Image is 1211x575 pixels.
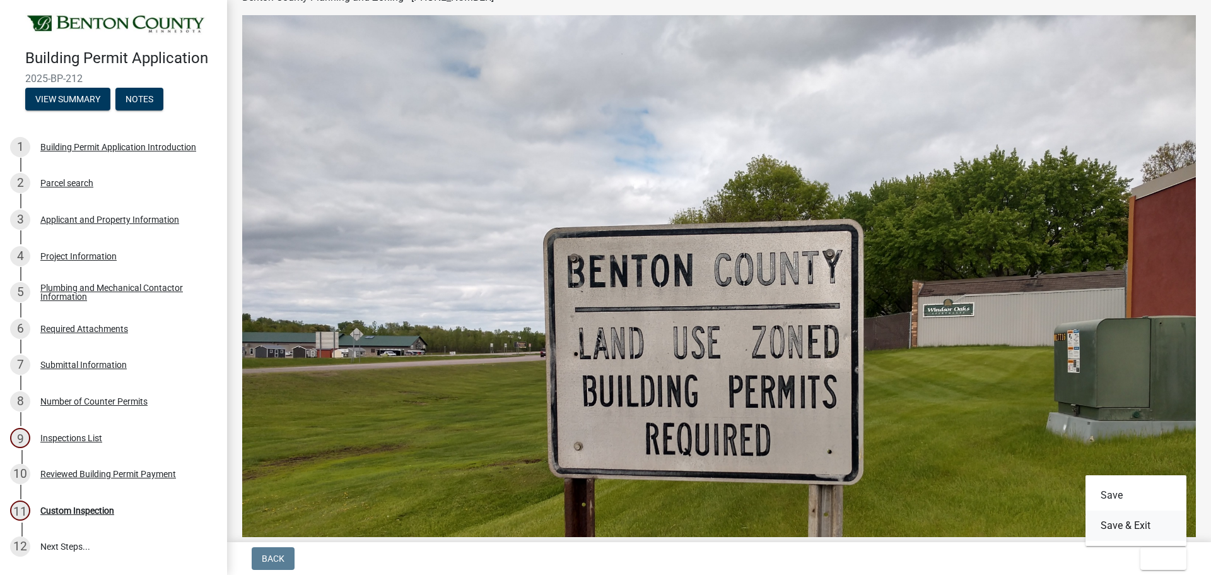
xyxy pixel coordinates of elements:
wm-modal-confirm: Summary [25,95,110,105]
div: Exit [1085,475,1186,546]
div: Required Attachments [40,324,128,333]
h4: Building Permit Application [25,49,217,68]
div: 6 [10,319,30,339]
div: Plumbing and Mechanical Contactor Information [40,283,207,301]
button: View Summary [25,88,110,110]
div: 4 [10,246,30,266]
div: 5 [10,282,30,302]
div: Building Permit Application Introduction [40,143,196,151]
div: 7 [10,355,30,375]
div: 2 [10,173,30,193]
div: 10 [10,464,30,484]
div: Number of Counter Permits [40,397,148,406]
button: Exit [1140,547,1186,570]
wm-modal-confirm: Notes [115,95,163,105]
span: 2025-BP-212 [25,73,202,85]
div: Project Information [40,252,117,261]
div: 3 [10,210,30,230]
div: Inspections List [40,434,102,442]
div: Applicant and Property Information [40,215,179,224]
button: Notes [115,88,163,110]
div: 11 [10,501,30,521]
div: 9 [10,428,30,448]
div: Custom Inspection [40,506,114,515]
img: Benton County, Minnesota [25,13,207,36]
div: 1 [10,137,30,157]
div: Submittal Information [40,360,127,369]
button: Back [252,547,295,570]
button: Save & Exit [1085,511,1186,541]
span: Back [262,554,284,564]
div: 8 [10,391,30,412]
div: Parcel search [40,179,93,187]
div: Reviewed Building Permit Payment [40,470,176,478]
button: Save [1085,480,1186,511]
span: Exit [1150,554,1169,564]
div: 12 [10,536,30,557]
